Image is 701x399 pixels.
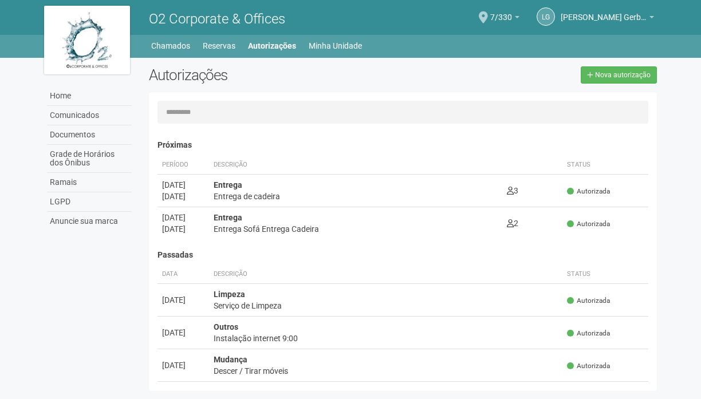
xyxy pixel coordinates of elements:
th: Descrição [209,156,502,175]
div: [DATE] [162,294,204,306]
a: Ramais [47,173,132,192]
span: Nova autorização [595,71,651,79]
span: Autorizada [567,187,610,196]
div: Descer / Tirar móveis [214,365,558,377]
div: Entrega de cadeira [214,191,498,202]
a: Minha Unidade [309,38,362,54]
a: Comunicados [47,106,132,125]
strong: Entrega [214,180,242,189]
span: 7/330 [490,2,512,22]
strong: Limpeza [214,290,245,299]
div: [DATE] [162,212,204,223]
a: LG [537,7,555,26]
a: LGPD [47,192,132,212]
img: logo.jpg [44,6,130,74]
a: Reservas [203,38,235,54]
h4: Passadas [157,251,648,259]
h2: Autorizações [149,66,394,84]
th: Data [157,265,209,284]
strong: Entrega [214,213,242,222]
th: Período [157,156,209,175]
span: 3 [507,186,518,195]
a: Nova autorização [581,66,657,84]
h4: Próximas [157,141,648,149]
a: Documentos [47,125,132,145]
div: [DATE] [162,360,204,371]
span: Autorizada [567,296,610,306]
a: Home [47,86,132,106]
th: Status [562,156,648,175]
span: Autorizada [567,361,610,371]
div: Entrega Sofá Entrega Cadeira [214,223,498,235]
a: [PERSON_NAME] Gerbassi [PERSON_NAME] [561,14,654,23]
div: [DATE] [162,191,204,202]
span: 2 [507,219,518,228]
a: 7/330 [490,14,519,23]
a: Grade de Horários dos Ônibus [47,145,132,173]
a: Anuncie sua marca [47,212,132,231]
div: [DATE] [162,223,204,235]
a: Chamados [151,38,190,54]
span: Autorizada [567,219,610,229]
th: Descrição [209,265,562,284]
a: Autorizações [248,38,296,54]
div: [DATE] [162,179,204,191]
div: Instalação internet 9:00 [214,333,558,344]
th: Status [562,265,648,284]
div: Serviço de Limpeza [214,300,558,311]
div: [DATE] [162,327,204,338]
span: Luanne Gerbassi Campos [561,2,647,22]
strong: Mudança [214,355,247,364]
strong: Outros [214,322,238,331]
span: O2 Corporate & Offices [149,11,285,27]
span: Autorizada [567,329,610,338]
